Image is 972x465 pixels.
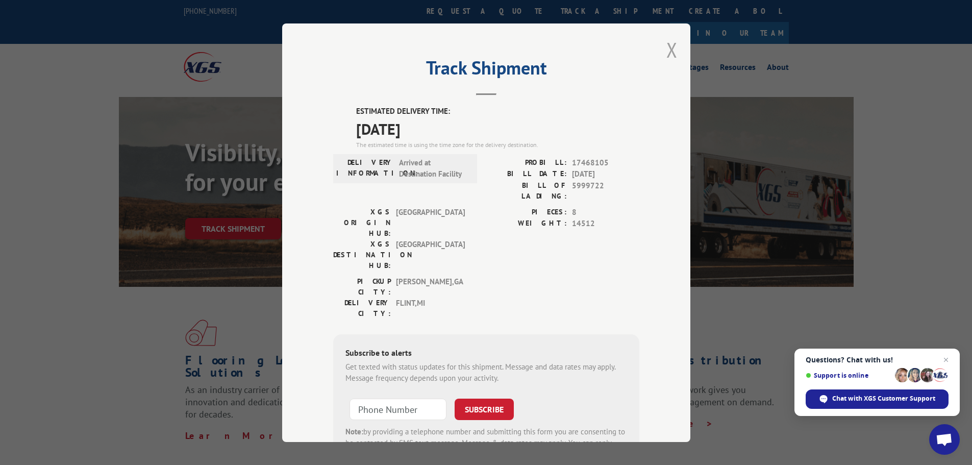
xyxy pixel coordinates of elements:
span: [GEOGRAPHIC_DATA] [396,206,465,238]
span: Arrived at Destination Facility [399,157,468,180]
span: 5999722 [572,180,639,201]
label: DELIVERY CITY: [333,297,391,319]
button: SUBSCRIBE [455,398,514,420]
label: PICKUP CITY: [333,276,391,297]
span: Chat with XGS Customer Support [806,389,949,409]
span: 17468105 [572,157,639,168]
input: Phone Number [350,398,446,420]
label: XGS ORIGIN HUB: [333,206,391,238]
button: Close modal [666,36,678,63]
strong: Note: [345,426,363,436]
span: FLINT , MI [396,297,465,319]
div: Get texted with status updates for this shipment. Message and data rates may apply. Message frequ... [345,361,627,384]
label: WEIGHT: [486,218,567,230]
div: The estimated time is using the time zone for the delivery destination. [356,140,639,149]
h2: Track Shipment [333,61,639,80]
span: [DATE] [356,117,639,140]
span: [DATE] [572,168,639,180]
div: Subscribe to alerts [345,346,627,361]
label: PROBILL: [486,157,567,168]
label: PIECES: [486,206,567,218]
label: BILL DATE: [486,168,567,180]
span: [PERSON_NAME] , GA [396,276,465,297]
span: 8 [572,206,639,218]
label: BILL OF LADING: [486,180,567,201]
label: DELIVERY INFORMATION: [336,157,394,180]
span: Support is online [806,372,891,379]
span: Questions? Chat with us! [806,356,949,364]
label: ESTIMATED DELIVERY TIME: [356,106,639,117]
span: Chat with XGS Customer Support [832,394,935,403]
label: XGS DESTINATION HUB: [333,238,391,271]
span: [GEOGRAPHIC_DATA] [396,238,465,271]
span: 14512 [572,218,639,230]
a: Open chat [929,424,960,455]
div: by providing a telephone number and submitting this form you are consenting to be contacted by SM... [345,426,627,460]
